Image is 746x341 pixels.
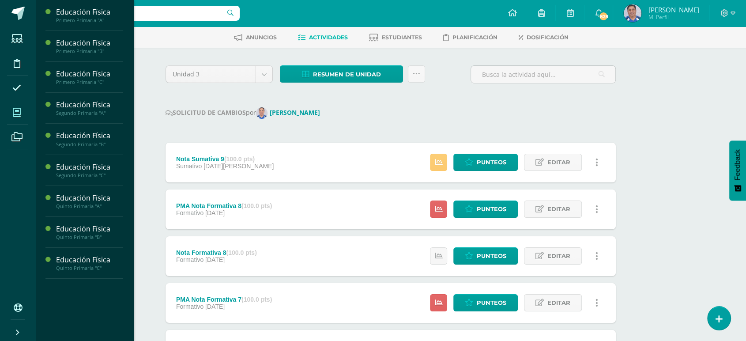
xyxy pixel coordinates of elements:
[547,295,570,311] span: Editar
[270,108,320,117] strong: [PERSON_NAME]
[527,34,569,41] span: Dosificación
[176,163,202,170] span: Sumativo
[452,34,497,41] span: Planificación
[453,154,518,171] a: Punteos
[176,249,257,256] div: Nota Formativa 8
[477,154,506,170] span: Punteos
[56,48,123,54] div: Primero Primaria "B"
[56,162,123,172] div: Educación Física
[369,30,422,45] a: Estudiantes
[453,294,518,311] a: Punteos
[519,30,569,45] a: Dosificación
[453,201,518,218] a: Punteos
[56,193,123,203] div: Educación Física
[56,224,123,234] div: Educación Física
[56,255,123,265] div: Educación Física
[648,5,699,14] span: [PERSON_NAME]
[205,303,225,310] span: [DATE]
[205,256,225,263] span: [DATE]
[56,38,123,48] div: Educación Física
[56,131,123,147] a: Educación FísicaSegundo Primaria "B"
[547,154,570,170] span: Editar
[624,4,641,22] img: a70d0038ccf6c87a58865f66233eda2a.png
[56,193,123,209] a: Educación FísicaQuinto Primaria "A"
[56,141,123,148] div: Segundo Primaria "B"
[443,30,497,45] a: Planificación
[56,100,123,116] a: Educación FísicaSegundo Primaria "A"
[234,30,277,45] a: Anuncios
[166,66,272,83] a: Unidad 3
[176,209,203,216] span: Formativo
[176,256,203,263] span: Formativo
[56,131,123,141] div: Educación Física
[41,6,240,21] input: Busca un usuario...
[205,209,225,216] span: [DATE]
[313,66,381,83] span: Resumen de unidad
[256,108,324,117] a: [PERSON_NAME]
[56,7,123,17] div: Educación Física
[176,202,272,209] div: PMA Nota Formativa 8
[56,79,123,85] div: Primero Primaria "C"
[648,13,699,21] span: Mi Perfil
[477,201,506,217] span: Punteos
[453,247,518,265] a: Punteos
[477,295,506,311] span: Punteos
[477,248,506,264] span: Punteos
[56,38,123,54] a: Educación FísicaPrimero Primaria "B"
[56,255,123,271] a: Educación FísicaQuinto Primaria "C"
[729,140,746,201] button: Feedback - Mostrar encuesta
[734,149,742,180] span: Feedback
[56,224,123,240] a: Educación FísicaQuinto Primaria "B"
[56,110,123,116] div: Segundo Primaria "A"
[176,155,274,163] div: Nota Sumativa 9
[166,107,616,119] div: por
[382,34,422,41] span: Estudiantes
[256,107,268,119] img: 862b533b803dc702c9fe77ae9d0c38ba.png
[224,155,255,163] strong: (100.0 pts)
[56,162,123,178] a: Educación FísicaSegundo Primaria "C"
[298,30,348,45] a: Actividades
[241,202,272,209] strong: (100.0 pts)
[56,265,123,271] div: Quinto Primaria "C"
[56,69,123,79] div: Educación Física
[56,17,123,23] div: Primero Primaria "A"
[241,296,272,303] strong: (100.0 pts)
[280,65,403,83] a: Resumen de unidad
[547,201,570,217] span: Editar
[547,248,570,264] span: Editar
[203,163,274,170] span: [DATE][PERSON_NAME]
[471,66,615,83] input: Busca la actividad aquí...
[176,303,203,310] span: Formativo
[226,249,256,256] strong: (100.0 pts)
[166,108,246,117] strong: SOLICITUD DE CAMBIOS
[56,172,123,178] div: Segundo Primaria "C"
[56,234,123,240] div: Quinto Primaria "B"
[56,203,123,209] div: Quinto Primaria "A"
[176,296,272,303] div: PMA Nota Formativa 7
[56,69,123,85] a: Educación FísicaPrimero Primaria "C"
[56,7,123,23] a: Educación FísicaPrimero Primaria "A"
[173,66,249,83] span: Unidad 3
[309,34,348,41] span: Actividades
[246,34,277,41] span: Anuncios
[56,100,123,110] div: Educación Física
[599,11,608,21] span: 829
